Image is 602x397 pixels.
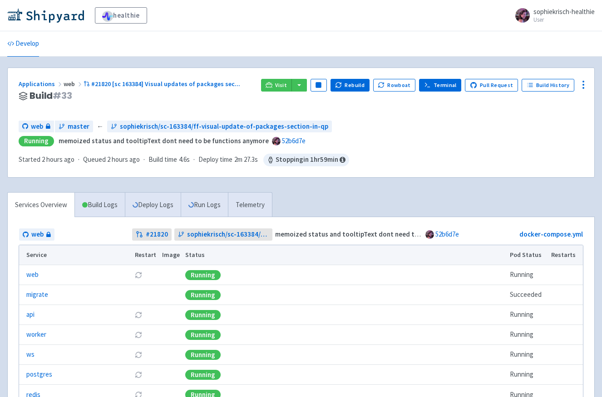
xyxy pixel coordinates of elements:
[55,121,93,133] a: master
[282,136,306,145] a: 52b6d7e
[548,245,583,265] th: Restarts
[83,155,140,164] span: Queued
[107,155,140,164] time: 2 hours ago
[419,79,461,92] a: Terminal
[26,270,39,280] a: web
[187,229,269,240] span: sophiekrisch/sc-163384/ff-visual-update-of-packages-section-in-qp
[179,155,190,165] span: 4.6s
[507,265,548,285] td: Running
[185,330,221,340] div: Running
[311,79,327,92] button: Pause
[42,155,74,164] time: 2 hours ago
[132,228,172,241] a: #21820
[26,329,46,340] a: worker
[507,285,548,305] td: Succeeded
[68,121,89,132] span: master
[148,155,177,165] span: Build time
[135,351,142,358] button: Restart pod
[174,228,272,241] a: sophiekrisch/sc-163384/ff-visual-update-of-packages-section-in-qp
[519,230,583,238] a: docker-compose.yml
[132,245,159,265] th: Restart
[19,154,349,166] div: · · ·
[275,82,287,89] span: Visit
[533,7,595,16] span: sophiekrisch-healthie
[75,193,125,218] a: Build Logs
[97,121,104,132] span: ←
[185,370,221,380] div: Running
[53,89,72,102] span: # 33
[8,193,74,218] a: Services Overview
[146,229,168,240] strong: # 21820
[26,369,52,380] a: postgres
[84,80,242,88] a: #21820 [sc 163384] Visual updates of packages sec...
[31,229,44,240] span: web
[510,8,595,23] a: sophiekrisch-healthie User
[19,136,54,146] div: Running
[59,136,269,145] strong: memoized status and tooltipText dont need to be functions anymore
[26,310,35,320] a: api
[95,7,147,24] a: healthie
[507,365,548,385] td: Running
[135,311,142,319] button: Restart pod
[181,193,228,218] a: Run Logs
[263,154,349,166] span: Stopping in 1 hr 59 min
[31,121,43,132] span: web
[135,331,142,339] button: Restart pod
[228,193,272,218] a: Telemetry
[26,349,35,360] a: ws
[198,155,232,165] span: Deploy time
[91,80,240,88] span: #21820 [sc 163384] Visual updates of packages sec ...
[373,79,416,92] button: Rowboat
[533,17,595,23] small: User
[185,350,221,360] div: Running
[19,245,132,265] th: Service
[64,80,84,88] span: web
[522,79,574,92] a: Build History
[125,193,181,218] a: Deploy Logs
[7,8,84,23] img: Shipyard logo
[507,305,548,325] td: Running
[507,245,548,265] th: Pod Status
[275,230,485,238] strong: memoized status and tooltipText dont need to be functions anymore
[507,345,548,365] td: Running
[185,270,221,280] div: Running
[261,79,292,92] a: Visit
[331,79,370,92] button: Rebuild
[26,290,48,300] a: migrate
[19,80,64,88] a: Applications
[19,228,54,241] a: web
[435,230,459,238] a: 52b6d7e
[465,79,518,92] a: Pull Request
[107,121,332,133] a: sophiekrisch/sc-163384/ff-visual-update-of-packages-section-in-qp
[135,371,142,378] button: Restart pod
[19,155,74,164] span: Started
[507,325,548,345] td: Running
[30,91,72,101] span: Build
[185,290,221,300] div: Running
[135,271,142,279] button: Restart pod
[234,155,258,165] span: 2m 27.3s
[159,245,183,265] th: Image
[120,121,328,132] span: sophiekrisch/sc-163384/ff-visual-update-of-packages-section-in-qp
[185,310,221,320] div: Running
[183,245,507,265] th: Status
[19,121,54,133] a: web
[7,31,39,57] a: Develop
